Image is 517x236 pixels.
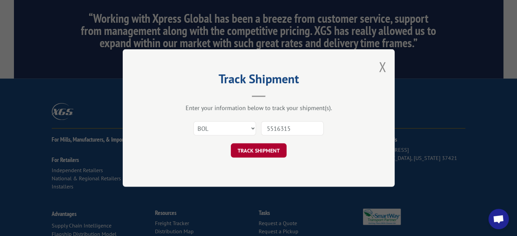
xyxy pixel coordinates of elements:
h2: Track Shipment [157,74,361,87]
button: Close modal [379,58,386,76]
div: Enter your information below to track your shipment(s). [157,104,361,112]
div: Open chat [488,209,509,229]
input: Number(s) [261,121,324,135]
button: TRACK SHIPMENT [231,143,287,158]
